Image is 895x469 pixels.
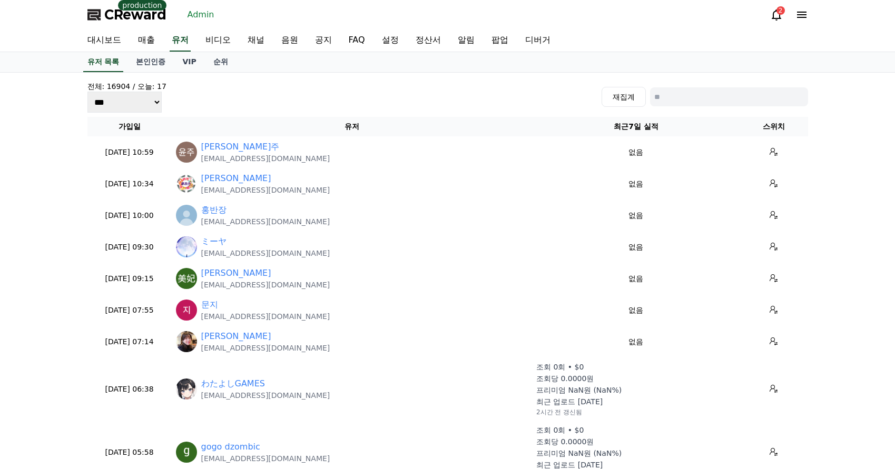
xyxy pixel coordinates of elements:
p: [EMAIL_ADDRESS][DOMAIN_NAME] [201,185,330,195]
a: [PERSON_NAME]주 [201,141,280,153]
a: [PERSON_NAME] [201,330,271,343]
a: gogo dzombic [201,441,260,453]
p: [DATE] 09:30 [92,242,168,253]
h4: 전체: 16904 / 오늘: 17 [87,81,166,92]
img: https://lh3.googleusercontent.com/a/ACg8ocIDC9idDqv9GzGWh3rsGfT1ZTyoDEIWyngas8zSx8ocqLbonw=s96-c [176,268,197,289]
button: 재집계 [602,87,646,107]
a: 매출 [130,29,163,52]
p: 조회당 0.0000원 [536,436,594,447]
a: 홍반장 [201,204,227,216]
a: [PERSON_NAME] [201,267,271,280]
a: Messages [70,334,136,360]
a: 팝업 [483,29,517,52]
p: 조회당 0.0000원 [536,373,594,384]
th: 최근7일 실적 [532,117,740,136]
a: 대시보드 [79,29,130,52]
a: Home [3,334,70,360]
a: 채널 [239,29,273,52]
a: FAQ [340,29,373,52]
p: 2시간 전 갱신됨 [536,408,582,416]
p: [DATE] 07:14 [92,336,168,347]
img: https://lh3.googleusercontent.com/a/ACg8ocLrJ0uE6CxMRd-sKYwoKayL_HmXkqvSLnMJGmQ7Nb1BcH2aAuBt=s96-c [176,236,197,257]
img: https://lh3.googleusercontent.com/a/ACg8ocIg60PokbiBv2QhzkVCbGNxRtQPPckcFx83Wr0eXRTT3ako5Q=s96-c [176,142,197,163]
p: [EMAIL_ADDRESS][DOMAIN_NAME] [201,280,330,290]
p: [DATE] 10:59 [92,147,168,158]
a: Admin [183,6,219,23]
a: 설정 [373,29,407,52]
img: https://lh3.googleusercontent.com/a/ACg8ocKIzsuYQmDmmGIvV0gKuw4BnLxTA3jkUYfTs-CJaK1rE-RvOKNs=s96-c [176,331,197,352]
a: 정산서 [407,29,449,52]
p: 없음 [536,242,736,253]
a: 공지 [307,29,340,52]
span: Settings [156,350,182,358]
p: 조회 0회 • $0 [536,362,584,372]
p: 없음 [536,178,736,189]
p: 프리미엄 NaN원 (NaN%) [536,448,622,458]
a: 디버거 [517,29,559,52]
a: [PERSON_NAME] [201,172,271,185]
a: 순위 [205,52,237,72]
p: [DATE] 09:15 [92,273,168,284]
a: 비디오 [197,29,239,52]
img: https://lh3.googleusercontent.com/a/ACg8ocLW6UHSOKGYEF3DC_vdw1jLdhxmiRpkYJB38i-YyKzf28YVfg=s96-c [176,300,197,321]
a: Settings [136,334,202,360]
img: https://lh3.googleusercontent.com/a/ACg8ocIaOu03eLjxrQXiAN7KkZpug2FX1BJB0JPbYwYo1x7CZF-w1xk=s96-c [176,173,197,194]
img: http://img1.kakaocdn.net/thumb/R640x640.q70/?fname=http://t1.kakaocdn.net/account_images/default_... [176,205,197,226]
a: 음원 [273,29,307,52]
a: CReward [87,6,166,23]
p: 없음 [536,336,736,347]
a: 본인인증 [127,52,174,72]
a: ミーヤ [201,235,227,248]
p: [DATE] 06:38 [92,384,168,395]
p: 없음 [536,147,736,158]
a: 유저 [170,29,191,52]
p: [EMAIL_ADDRESS][DOMAIN_NAME] [201,216,330,227]
p: [EMAIL_ADDRESS][DOMAIN_NAME] [201,343,330,353]
img: https://cdn.creward.net/profile/user/YY09Sep 3, 2025070204_9cc4e51ceb5312f85961746e8b37b4b993801e... [176,378,197,400]
p: 없음 [536,305,736,316]
a: わたよしGAMES [201,377,265,390]
img: https://lh3.googleusercontent.com/a/ACg8ocJOODgRjUdaWcIyeicsG6mW5yDaGEfsaGNaX3SF30SJB9IJ9Q=s96-c [176,442,197,463]
span: CReward [104,6,166,23]
p: 없음 [536,273,736,284]
a: 유저 목록 [83,52,124,72]
th: 유저 [172,117,532,136]
p: [EMAIL_ADDRESS][DOMAIN_NAME] [201,453,330,464]
p: [EMAIL_ADDRESS][DOMAIN_NAME] [201,390,330,401]
a: VIP [174,52,204,72]
p: 프리미엄 NaN원 (NaN%) [536,385,622,395]
a: 2 [770,8,783,21]
p: [DATE] 07:55 [92,305,168,316]
span: Home [27,350,45,358]
span: Messages [87,350,119,358]
p: 최근 업로드 [DATE] [536,396,603,407]
p: [EMAIL_ADDRESS][DOMAIN_NAME] [201,248,330,258]
p: [DATE] 10:00 [92,210,168,221]
th: 스위치 [740,117,808,136]
p: [EMAIL_ADDRESS][DOMAIN_NAME] [201,311,330,322]
p: [DATE] 10:34 [92,178,168,189]
a: 알림 [449,29,483,52]
th: 가입일 [87,117,172,136]
p: 조회 0회 • $0 [536,425,584,435]
p: [DATE] 05:58 [92,447,168,458]
a: 문지 [201,298,218,311]
p: 없음 [536,210,736,221]
div: 2 [776,6,785,15]
p: [EMAIL_ADDRESS][DOMAIN_NAME] [201,153,330,164]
